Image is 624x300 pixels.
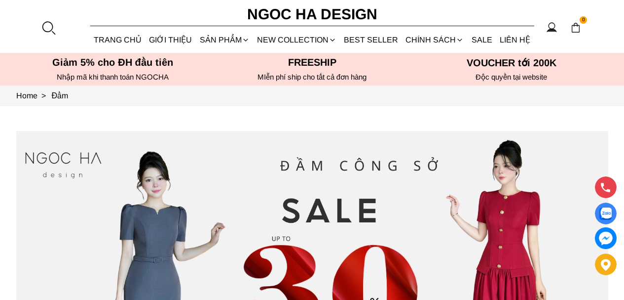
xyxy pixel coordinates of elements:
div: SẢN PHẨM [196,27,253,53]
a: SALE [468,27,496,53]
a: TRANG CHỦ [90,27,146,53]
h6: MIễn phí ship cho tất cả đơn hàng [216,73,409,82]
font: Nhập mã khi thanh toán NGOCHA [57,73,169,81]
h5: VOUCHER tới 200K [415,57,608,69]
a: BEST SELLER [340,27,402,53]
img: Display image [599,208,612,220]
a: Display image [595,203,617,224]
a: Link to Đầm [52,91,69,100]
a: LIÊN HỆ [496,27,534,53]
a: Link to Home [16,91,52,100]
a: Ngoc Ha Design [238,2,386,26]
a: NEW COLLECTION [253,27,340,53]
font: Giảm 5% cho ĐH đầu tiên [52,57,173,68]
img: img-CART-ICON-ksit0nf1 [570,22,581,33]
span: > [37,91,50,100]
a: GIỚI THIỆU [146,27,196,53]
h6: Độc quyền tại website [415,73,608,82]
span: 0 [580,16,587,24]
div: Chính sách [402,27,468,53]
a: messenger [595,227,617,249]
font: Freeship [288,57,336,68]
